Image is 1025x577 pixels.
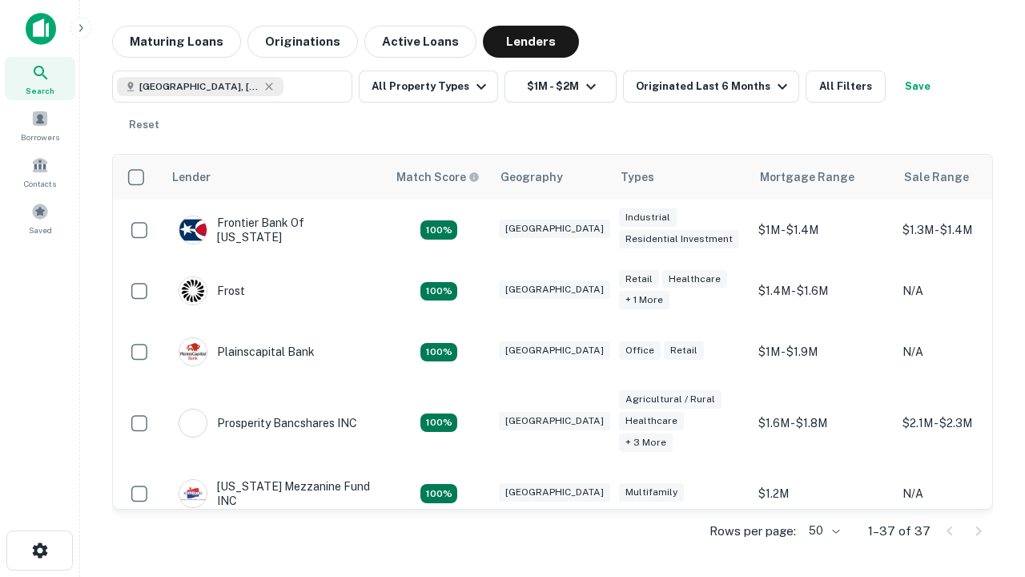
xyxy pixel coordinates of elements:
th: Mortgage Range [750,155,894,200]
span: Borrowers [21,131,59,143]
div: Matching Properties: 4, hasApolloMatch: undefined [420,220,457,240]
a: Borrowers [5,103,75,147]
img: capitalize-icon.png [26,13,56,45]
button: Save your search to get updates of matches that match your search criteria. [892,71,943,103]
button: All Filters [806,71,886,103]
div: [US_STATE] Mezzanine Fund INC [179,479,371,508]
div: [GEOGRAPHIC_DATA] [499,341,610,360]
div: Multifamily [619,483,684,502]
button: Originations [247,26,358,58]
th: Geography [491,155,611,200]
img: picture [179,277,207,305]
img: picture [179,216,207,244]
button: Maturing Loans [112,26,241,58]
div: Types [621,167,654,187]
div: + 1 more [619,291,669,309]
img: picture [179,338,207,365]
div: Prosperity Bancshares INC [179,409,357,438]
img: picture [179,480,207,507]
td: $1.6M - $1.8M [750,382,894,463]
button: Originated Last 6 Months [623,71,799,103]
div: Mortgage Range [760,167,854,187]
button: All Property Types [359,71,498,103]
td: $1.4M - $1.6M [750,260,894,321]
th: Lender [163,155,387,200]
button: Reset [119,109,170,141]
div: Geography [500,167,563,187]
button: Lenders [483,26,579,58]
p: Rows per page: [709,522,796,541]
div: [GEOGRAPHIC_DATA] [499,220,610,238]
p: 1–37 of 37 [868,522,931,541]
span: Search [26,84,54,97]
button: Active Loans [364,26,476,58]
a: Search [5,57,75,100]
td: $1.2M [750,463,894,524]
div: Agricultural / Rural [619,390,722,409]
div: Healthcare [662,270,727,288]
div: Retail [619,270,659,288]
span: [GEOGRAPHIC_DATA], [GEOGRAPHIC_DATA], [GEOGRAPHIC_DATA] [139,79,259,94]
div: Office [619,341,661,360]
div: Matching Properties: 6, hasApolloMatch: undefined [420,414,457,433]
th: Capitalize uses an advanced AI algorithm to match your search with the best lender. The match sco... [387,155,491,200]
div: Residential Investment [619,230,739,248]
div: Frost [179,276,245,305]
img: picture [179,410,207,437]
div: [GEOGRAPHIC_DATA] [499,412,610,430]
div: Matching Properties: 4, hasApolloMatch: undefined [420,282,457,301]
div: Retail [664,341,704,360]
a: Contacts [5,150,75,193]
div: Healthcare [619,412,684,430]
div: Plainscapital Bank [179,337,315,366]
th: Types [611,155,750,200]
div: Frontier Bank Of [US_STATE] [179,216,371,244]
h6: Match Score [396,168,476,186]
td: $1M - $1.9M [750,321,894,382]
div: Matching Properties: 5, hasApolloMatch: undefined [420,484,457,503]
div: Matching Properties: 4, hasApolloMatch: undefined [420,343,457,362]
div: Originated Last 6 Months [636,77,792,96]
td: $1M - $1.4M [750,200,894,260]
div: Capitalize uses an advanced AI algorithm to match your search with the best lender. The match sco... [396,168,480,186]
span: Saved [29,224,52,236]
div: + 3 more [619,434,673,452]
div: 50 [802,519,842,543]
div: Sale Range [904,167,969,187]
button: $1M - $2M [504,71,617,103]
div: Industrial [619,208,677,227]
div: [GEOGRAPHIC_DATA] [499,483,610,502]
a: Saved [5,196,75,240]
div: Lender [172,167,211,187]
div: [GEOGRAPHIC_DATA] [499,280,610,299]
iframe: Chat Widget [945,397,1025,474]
span: Contacts [24,177,56,190]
